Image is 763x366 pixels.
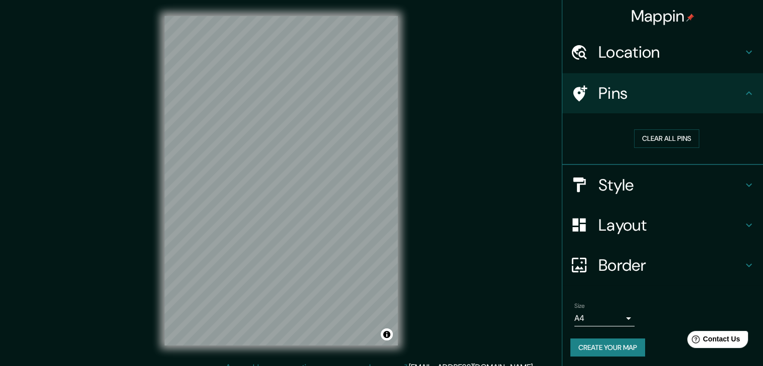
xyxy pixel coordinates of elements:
div: Location [562,32,763,72]
div: Border [562,245,763,285]
iframe: Help widget launcher [674,327,752,355]
button: Toggle attribution [381,328,393,340]
h4: Pins [598,83,743,103]
div: Style [562,165,763,205]
label: Size [574,301,585,310]
h4: Border [598,255,743,275]
canvas: Map [165,16,398,345]
div: A4 [574,310,635,326]
h4: Mappin [631,6,695,26]
h4: Style [598,175,743,195]
button: Create your map [570,338,645,357]
button: Clear all pins [634,129,699,148]
div: Layout [562,205,763,245]
h4: Layout [598,215,743,235]
img: pin-icon.png [686,14,694,22]
div: Pins [562,73,763,113]
h4: Location [598,42,743,62]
